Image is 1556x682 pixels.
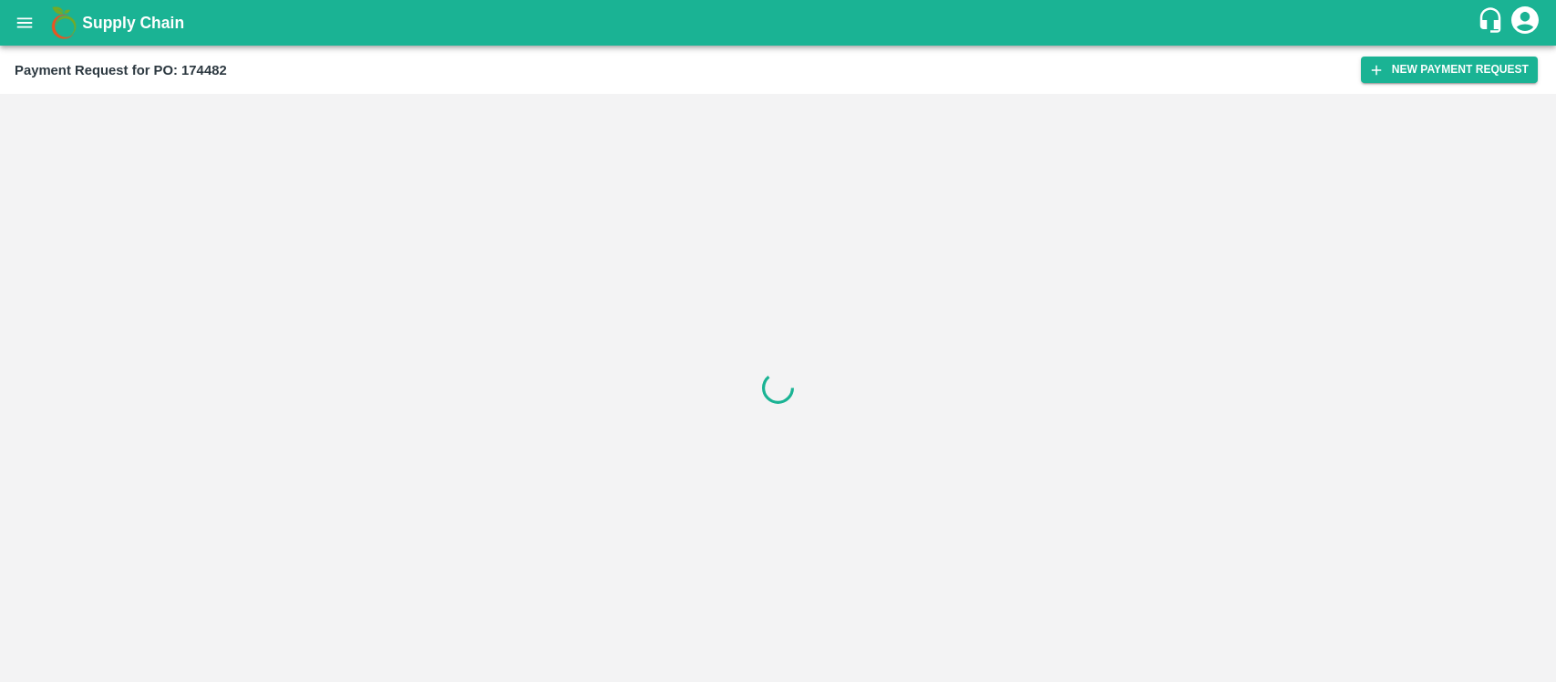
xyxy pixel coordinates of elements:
[46,5,82,41] img: logo
[1361,57,1538,83] button: New Payment Request
[1477,6,1509,39] div: customer-support
[4,2,46,44] button: open drawer
[82,14,184,32] b: Supply Chain
[82,10,1477,36] a: Supply Chain
[15,63,227,77] b: Payment Request for PO: 174482
[1509,4,1541,42] div: account of current user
